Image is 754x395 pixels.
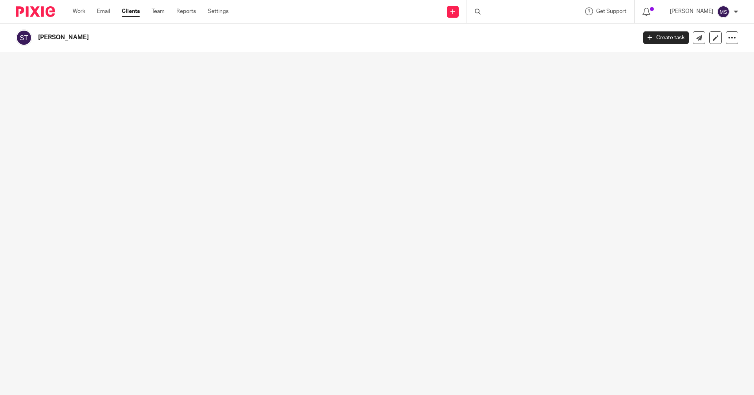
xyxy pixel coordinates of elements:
[717,5,730,18] img: svg%3E
[122,7,140,15] a: Clients
[596,9,626,14] span: Get Support
[670,7,713,15] p: [PERSON_NAME]
[208,7,229,15] a: Settings
[38,33,513,42] h2: [PERSON_NAME]
[97,7,110,15] a: Email
[152,7,165,15] a: Team
[643,31,689,44] a: Create task
[16,29,32,46] img: svg%3E
[73,7,85,15] a: Work
[176,7,196,15] a: Reports
[16,6,55,17] img: Pixie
